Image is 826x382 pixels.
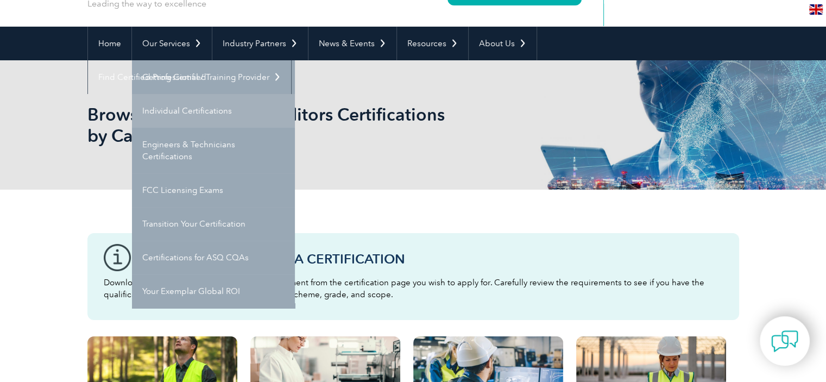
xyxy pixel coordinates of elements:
[132,274,295,308] a: Your Exemplar Global ROI
[212,27,308,60] a: Industry Partners
[132,94,295,128] a: Individual Certifications
[132,27,212,60] a: Our Services
[397,27,468,60] a: Resources
[132,241,295,274] a: Certifications for ASQ CQAs
[809,4,823,15] img: en
[132,207,295,241] a: Transition Your Certification
[104,277,723,300] p: Download the “Certification Requirements” document from the certification page you wish to apply ...
[132,128,295,173] a: Engineers & Technicians Certifications
[308,27,396,60] a: News & Events
[771,328,798,355] img: contact-chat.png
[88,60,291,94] a: Find Certified Professional / Training Provider
[132,173,295,207] a: FCC Licensing Exams
[469,27,537,60] a: About Us
[136,252,723,266] h3: Before You Apply For a Certification
[88,27,131,60] a: Home
[87,104,505,146] h1: Browse All Individual Auditors Certifications by Category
